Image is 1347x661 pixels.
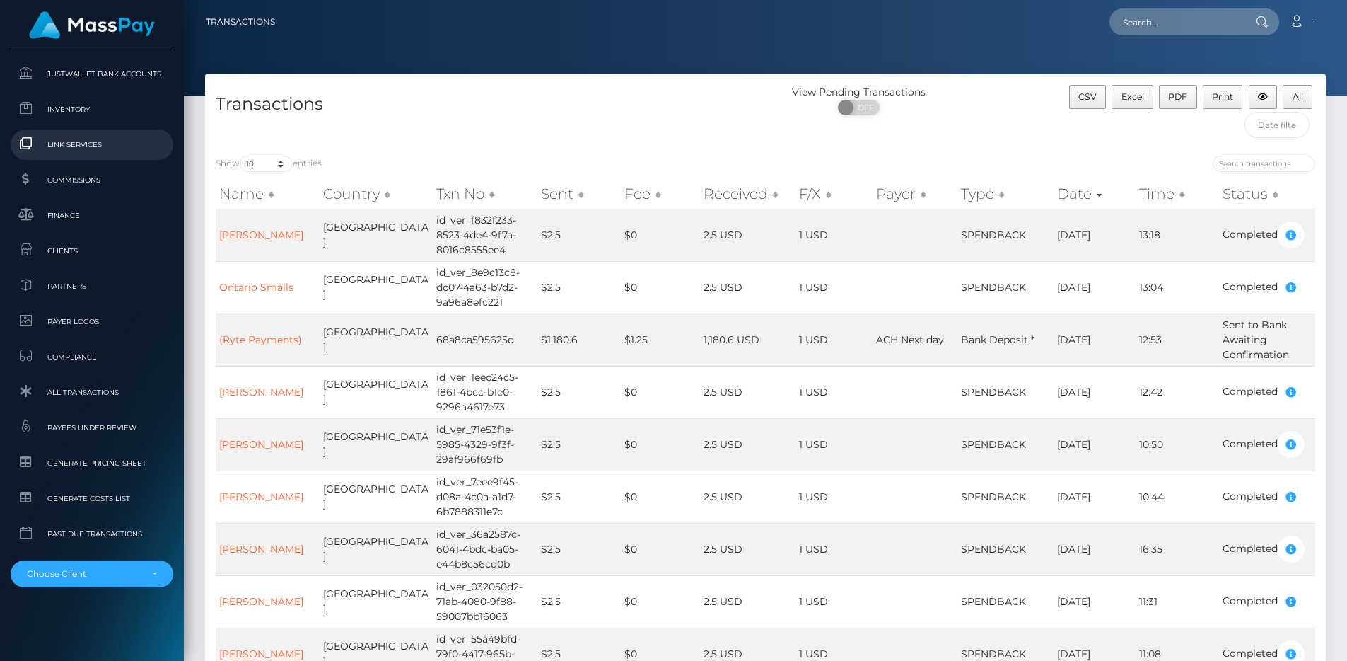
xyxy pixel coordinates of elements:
[795,366,873,418] td: 1 USD
[1069,85,1107,109] button: CSV
[1136,523,1218,575] td: 16:35
[1136,261,1218,314] td: 13:04
[216,156,322,172] label: Show entries
[27,568,141,580] div: Choose Client
[16,455,168,471] span: Generate Pricing Sheet
[1054,575,1136,628] td: [DATE]
[795,314,873,366] td: 1 USD
[1212,91,1233,102] span: Print
[1109,8,1242,35] input: Search...
[1136,418,1218,471] td: 10:50
[16,420,168,436] span: Payees under Review
[1219,575,1315,628] td: Completed
[537,314,621,366] td: $1,180.6
[621,523,700,575] td: $0
[16,101,168,117] span: Inventory
[537,471,621,523] td: $2.5
[1054,314,1136,366] td: [DATE]
[1136,366,1218,418] td: 12:42
[1219,366,1315,418] td: Completed
[700,366,795,418] td: 2.5 USD
[16,384,168,401] span: All Transactions
[206,7,275,37] a: Transactions
[320,314,433,366] td: [GEOGRAPHIC_DATA]
[700,180,795,208] th: Received: activate to sort column ascending
[16,137,168,153] span: Link Services
[433,575,537,628] td: id_ver_032050d2-71ab-4080-9f88-59007bb16063
[320,261,433,314] td: [GEOGRAPHIC_DATA]
[433,180,537,208] th: Txn No: activate to sort column ascending
[537,575,621,628] td: $2.5
[621,261,700,314] td: $0
[11,165,173,195] a: Commissions
[219,281,293,294] a: Ontario Smalls
[11,448,173,478] a: Generate Pricing Sheet
[1054,261,1136,314] td: [DATE]
[846,100,881,115] span: OFF
[11,200,173,231] a: Finance
[29,11,155,39] img: MassPay Logo
[219,490,303,503] a: [PERSON_NAME]
[537,261,621,314] td: $2.5
[700,209,795,261] td: 2.5 USD
[957,523,1053,575] td: SPENDBACK
[219,543,303,556] a: [PERSON_NAME]
[320,180,433,208] th: Country: activate to sort column ascending
[11,413,173,443] a: Payees under Review
[1159,85,1197,109] button: PDF
[537,180,621,208] th: Sent: activate to sort column ascending
[433,523,537,575] td: id_ver_36a2587c-6041-4bdc-ba05-e44b8c56cd0b
[537,366,621,418] td: $2.5
[957,261,1053,314] td: SPENDBACK
[1168,91,1187,102] span: PDF
[16,207,168,224] span: Finance
[795,575,873,628] td: 1 USD
[1136,314,1218,366] td: 12:53
[621,575,700,628] td: $0
[219,386,303,398] a: [PERSON_NAME]
[700,471,795,523] td: 2.5 USD
[957,366,1053,418] td: SPENDBACK
[320,471,433,523] td: [GEOGRAPHIC_DATA]
[320,209,433,261] td: [GEOGRAPHIC_DATA]
[1054,523,1136,575] td: [DATE]
[11,236,173,266] a: Clients
[1249,85,1278,109] button: Column visibility
[621,418,700,471] td: $0
[621,209,700,261] td: $0
[433,366,537,418] td: id_ver_1eec24c5-1861-4bcc-b1e0-9296a4617e73
[1054,418,1136,471] td: [DATE]
[1219,314,1315,366] td: Sent to Bank, Awaiting Confirmation
[1219,418,1315,471] td: Completed
[1219,209,1315,261] td: Completed
[1213,156,1315,172] input: Search transactions
[320,575,433,628] td: [GEOGRAPHIC_DATA]
[216,92,755,117] h4: Transactions
[11,561,173,587] button: Choose Client
[216,180,320,208] th: Name: activate to sort column ascending
[16,349,168,365] span: Compliance
[320,523,433,575] td: [GEOGRAPHIC_DATA]
[700,314,795,366] td: 1,180.6 USD
[1203,85,1243,109] button: Print
[433,261,537,314] td: id_ver_8e9c13c8-dc07-4a63-b7d2-9a96a8efc221
[621,471,700,523] td: $0
[1054,180,1136,208] th: Date: activate to sort column ascending
[16,490,168,507] span: Generate Costs List
[219,595,303,608] a: [PERSON_NAME]
[537,523,621,575] td: $2.5
[16,172,168,188] span: Commissions
[1054,471,1136,523] td: [DATE]
[537,209,621,261] td: $2.5
[1136,575,1218,628] td: 11:31
[433,471,537,523] td: id_ver_7eee9f45-d08a-4c0a-a1d7-6b7888311e7c
[957,314,1053,366] td: Bank Deposit *
[873,180,957,208] th: Payer: activate to sort column ascending
[876,333,944,346] span: ACH Next day
[219,229,303,241] a: [PERSON_NAME]
[700,575,795,628] td: 2.5 USD
[1219,523,1315,575] td: Completed
[219,333,302,346] a: (Ryte Payments)
[16,526,168,542] span: Past Due Transactions
[11,342,173,372] a: Compliance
